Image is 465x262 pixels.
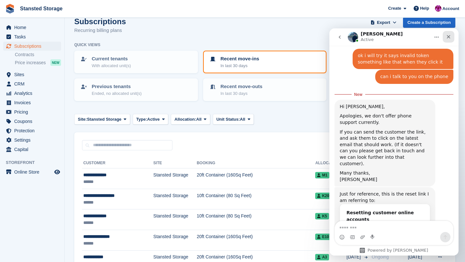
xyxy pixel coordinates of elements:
td: Stansted Storage [153,209,197,230]
span: Tasks [14,32,53,41]
th: Site [153,158,197,168]
span: K5 [315,213,329,219]
a: menu [3,32,61,41]
h6: Quick views [74,42,100,48]
td: Stansted Storage [153,189,197,209]
span: Online Store [14,167,53,176]
a: Contracts [15,52,61,58]
img: stora-icon-8386f47178a22dfd0bd8f6a31ec36ba5ce8667c1dd55bd0f319d3a0aa187defe.svg [5,4,15,14]
th: Customer [82,158,153,168]
span: All [196,116,202,123]
span: A3 [315,254,329,260]
span: K20 [315,193,331,199]
span: Pricing [14,107,53,116]
a: menu [3,107,61,116]
span: Ongoing [372,254,389,259]
p: In last 30 days [221,90,263,97]
span: Create [388,5,401,12]
span: Help [420,5,429,12]
span: Home [14,23,53,32]
span: Allocation: [174,116,196,123]
p: Ended, no allocated unit(s) [92,90,142,97]
span: Sites [14,70,53,79]
th: Booking [197,158,315,168]
span: Invoices [14,98,53,107]
h1: Subscriptions [74,17,126,26]
a: Recent move-outs In last 30 days [204,79,326,100]
a: menu [3,79,61,88]
p: Recent move-outs [221,83,263,90]
td: 20ft Container (160Sq Feet) [197,168,315,189]
p: Current tenants [92,55,131,63]
img: Jonathan Crick [435,5,441,12]
span: Site: [78,116,87,123]
button: Type: Active [133,114,169,125]
a: menu [3,167,61,176]
span: [DATE] [346,254,362,260]
p: With allocated unit(s) [92,63,131,69]
td: 10ft Container (80 Sq Feet) [197,189,315,209]
p: In last 30 days [221,63,259,69]
span: Price increases [15,60,46,66]
a: menu [3,145,61,154]
a: menu [3,136,61,145]
span: Analytics [14,89,53,98]
span: Stansted Storage [87,116,121,123]
span: E10 [315,234,331,240]
span: Settings [14,136,53,145]
td: Stansted Storage [153,230,197,250]
a: menu [3,126,61,135]
button: Export [369,17,398,28]
a: Stansted Storage [17,3,65,14]
a: menu [3,23,61,32]
span: Subscriptions [14,42,53,51]
th: Allocation [315,158,346,168]
iframe: To enrich screen reader interactions, please activate Accessibility in Grammarly extension settings [329,28,459,256]
div: NEW [50,59,61,66]
td: 20ft Container (160Sq Feet) [197,230,315,250]
a: menu [3,98,61,107]
a: Recent move-ins In last 30 days [204,51,326,73]
td: Stansted Storage [153,168,197,189]
p: Previous tenants [92,83,142,90]
a: menu [3,42,61,51]
a: menu [3,70,61,79]
a: menu [3,117,61,126]
a: Current tenants With allocated unit(s) [75,51,197,73]
a: Price increases NEW [15,59,61,66]
td: 10ft Container (80 Sq Feet) [197,209,315,230]
span: Account [442,5,459,12]
button: Site: Stansted Storage [74,114,130,125]
button: Allocation: All [171,114,210,125]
